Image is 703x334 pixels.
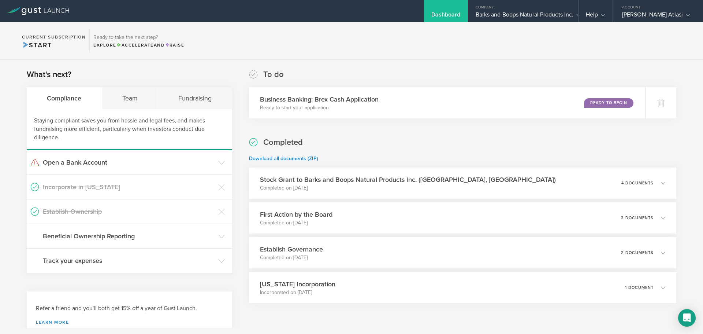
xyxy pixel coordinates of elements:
h3: Establish Governance [260,245,323,254]
h3: Ready to take the next step? [93,35,184,40]
p: Completed on [DATE] [260,254,323,261]
a: Download all documents (ZIP) [249,155,318,162]
div: Ready to Begin [584,98,633,108]
div: Open Intercom Messenger [678,309,696,327]
div: Help [586,11,605,22]
h3: Track your expenses [43,256,215,265]
div: Explore [93,42,184,48]
span: Start [22,41,52,49]
p: 1 document [625,286,654,290]
div: Business Banking: Brex Cash ApplicationReady to start your applicationReady to Begin [249,87,645,118]
p: 4 documents [621,181,654,185]
h3: Business Banking: Brex Cash Application [260,95,379,104]
a: Learn more [36,320,223,324]
div: Team [102,87,159,109]
div: [PERSON_NAME] Atlasi [622,11,690,22]
div: Ready to take the next step?ExploreAccelerateandRaise [89,29,188,52]
h3: [US_STATE] Incorporation [260,279,335,289]
span: Raise [165,43,184,48]
span: Accelerate [116,43,154,48]
h2: To do [263,69,284,80]
h3: Stock Grant to Barks and Boops Natural Products Inc. ([GEOGRAPHIC_DATA], [GEOGRAPHIC_DATA]) [260,175,556,184]
p: Ready to start your application [260,104,379,111]
div: Compliance [27,87,102,109]
h2: Completed [263,137,303,148]
h2: Current Subscription [22,35,86,39]
h3: Refer a friend and you'll both get 15% off a year of Gust Launch. [36,304,223,313]
h3: First Action by the Board [260,210,332,219]
p: 2 documents [621,216,654,220]
p: Completed on [DATE] [260,184,556,192]
h3: Establish Ownership [43,207,215,216]
span: and [116,43,165,48]
h3: Open a Bank Account [43,158,215,167]
h3: Incorporate in [US_STATE] [43,182,215,192]
div: Staying compliant saves you from hassle and legal fees, and makes fundraising more efficient, par... [27,109,232,150]
div: Fundraising [158,87,232,109]
div: Dashboard [431,11,461,22]
h3: Beneficial Ownership Reporting [43,231,215,241]
p: Completed on [DATE] [260,219,332,227]
h2: What's next? [27,69,71,80]
p: Incorporated on [DATE] [260,289,335,296]
div: Barks and Boops Natural Products Inc. [476,11,571,22]
p: 2 documents [621,251,654,255]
